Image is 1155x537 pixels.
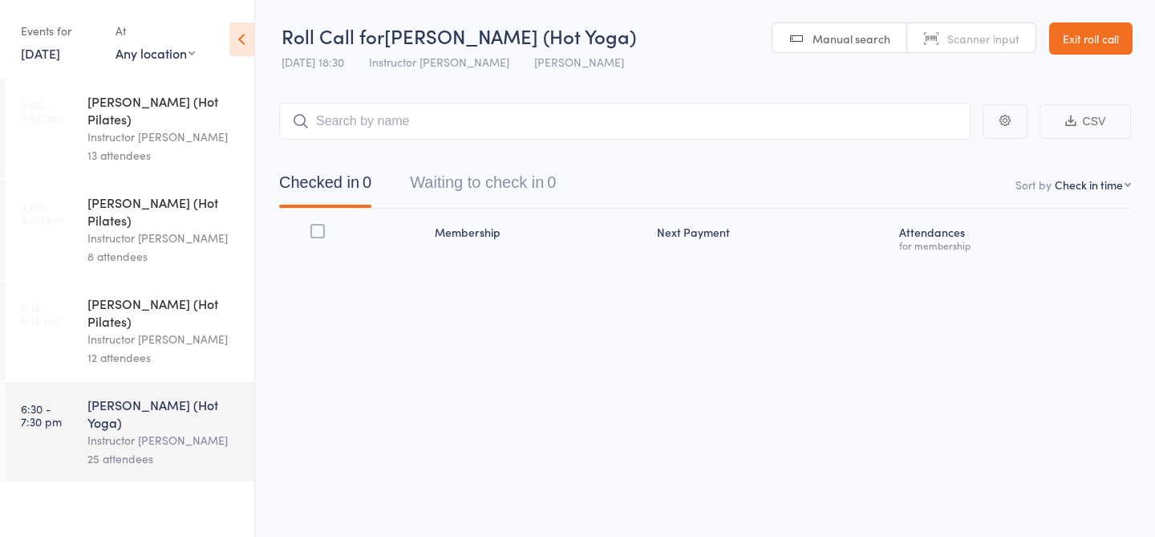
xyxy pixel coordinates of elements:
[650,216,893,258] div: Next Payment
[87,128,241,146] div: Instructor [PERSON_NAME]
[893,216,1131,258] div: Atten­dances
[21,99,63,124] time: 5:50 - 6:50 am
[410,165,556,208] button: Waiting to check in0
[87,450,241,468] div: 25 attendees
[282,22,384,49] span: Roll Call for
[87,229,241,247] div: Instructor [PERSON_NAME]
[87,431,241,450] div: Instructor [PERSON_NAME]
[813,31,890,47] span: Manual search
[115,18,195,44] div: At
[87,146,241,165] div: 13 attendees
[21,402,62,428] time: 6:30 - 7:30 pm
[282,54,344,70] span: [DATE] 18:30
[547,173,556,191] div: 0
[87,348,241,367] div: 12 attendees
[115,44,195,62] div: Any location
[21,18,99,44] div: Events for
[21,200,63,226] time: 4:00 - 5:00 pm
[87,247,241,266] div: 8 attendees
[5,180,254,279] a: 4:00 -5:00 pm[PERSON_NAME] (Hot Pilates)Instructor [PERSON_NAME]8 attendees
[87,396,241,431] div: [PERSON_NAME] (Hot Yoga)
[384,22,636,49] span: [PERSON_NAME] (Hot Yoga)
[87,330,241,348] div: Instructor [PERSON_NAME]
[5,382,254,482] a: 6:30 -7:30 pm[PERSON_NAME] (Hot Yoga)Instructor [PERSON_NAME]25 attendees
[947,31,1019,47] span: Scanner input
[5,281,254,380] a: 5:15 -6:15 pm[PERSON_NAME] (Hot Pilates)Instructor [PERSON_NAME]12 attendees
[21,44,60,62] a: [DATE]
[87,92,241,128] div: [PERSON_NAME] (Hot Pilates)
[369,54,509,70] span: Instructor [PERSON_NAME]
[87,295,241,330] div: [PERSON_NAME] (Hot Pilates)
[5,79,254,178] a: 5:50 -6:50 am[PERSON_NAME] (Hot Pilates)Instructor [PERSON_NAME]13 attendees
[1015,177,1052,193] label: Sort by
[534,54,624,70] span: [PERSON_NAME]
[899,240,1125,250] div: for membership
[1039,104,1131,139] button: CSV
[279,103,971,140] input: Search by name
[1049,22,1133,55] a: Exit roll call
[279,165,371,208] button: Checked in0
[363,173,371,191] div: 0
[428,216,650,258] div: Membership
[87,193,241,229] div: [PERSON_NAME] (Hot Pilates)
[21,301,61,327] time: 5:15 - 6:15 pm
[1055,177,1123,193] div: Check in time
